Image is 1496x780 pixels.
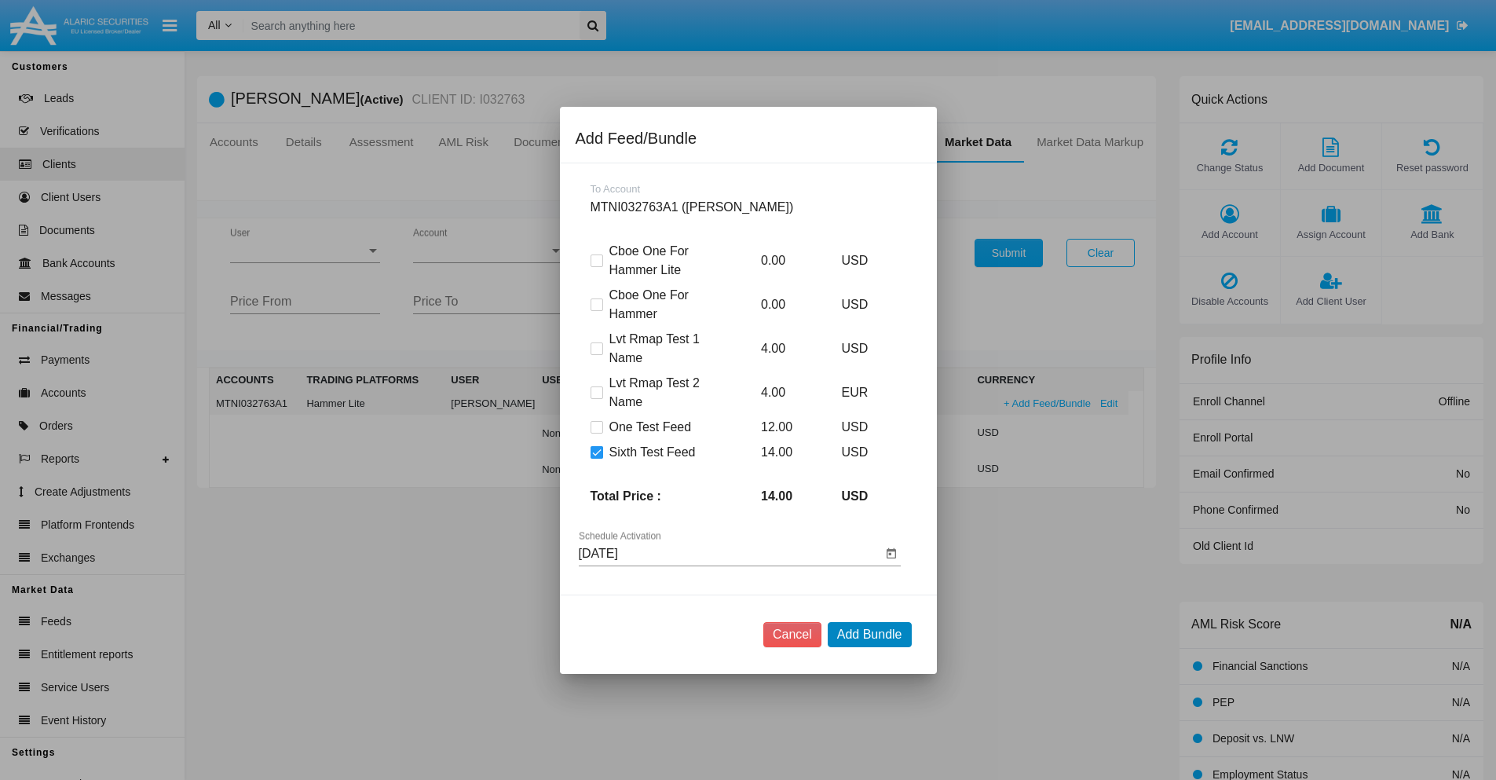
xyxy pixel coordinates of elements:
[749,418,820,437] p: 12.00
[591,183,641,195] span: To Account
[830,295,901,314] p: USD
[609,242,728,280] span: Cboe One For Hammer Lite
[609,443,696,462] span: Sixth Test Feed
[609,418,692,437] span: One Test Feed
[609,330,728,368] span: Lvt Rmap Test 1 Name
[763,622,821,647] button: Cancel
[830,339,901,358] p: USD
[591,200,794,214] span: MTNI032763A1 ([PERSON_NAME])
[576,126,921,151] div: Add Feed/Bundle
[749,295,820,314] p: 0.00
[830,443,901,462] p: USD
[609,374,728,412] span: Lvt Rmap Test 2 Name
[882,544,901,563] button: Open calendar
[749,339,820,358] p: 4.00
[830,383,901,402] p: EUR
[749,251,820,270] p: 0.00
[830,251,901,270] p: USD
[749,443,820,462] p: 14.00
[609,286,728,324] span: Cboe One For Hammer
[828,622,912,647] button: Add Bundle
[579,487,740,506] p: Total Price :
[749,487,820,506] p: 14.00
[830,418,901,437] p: USD
[749,383,820,402] p: 4.00
[830,487,901,506] p: USD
